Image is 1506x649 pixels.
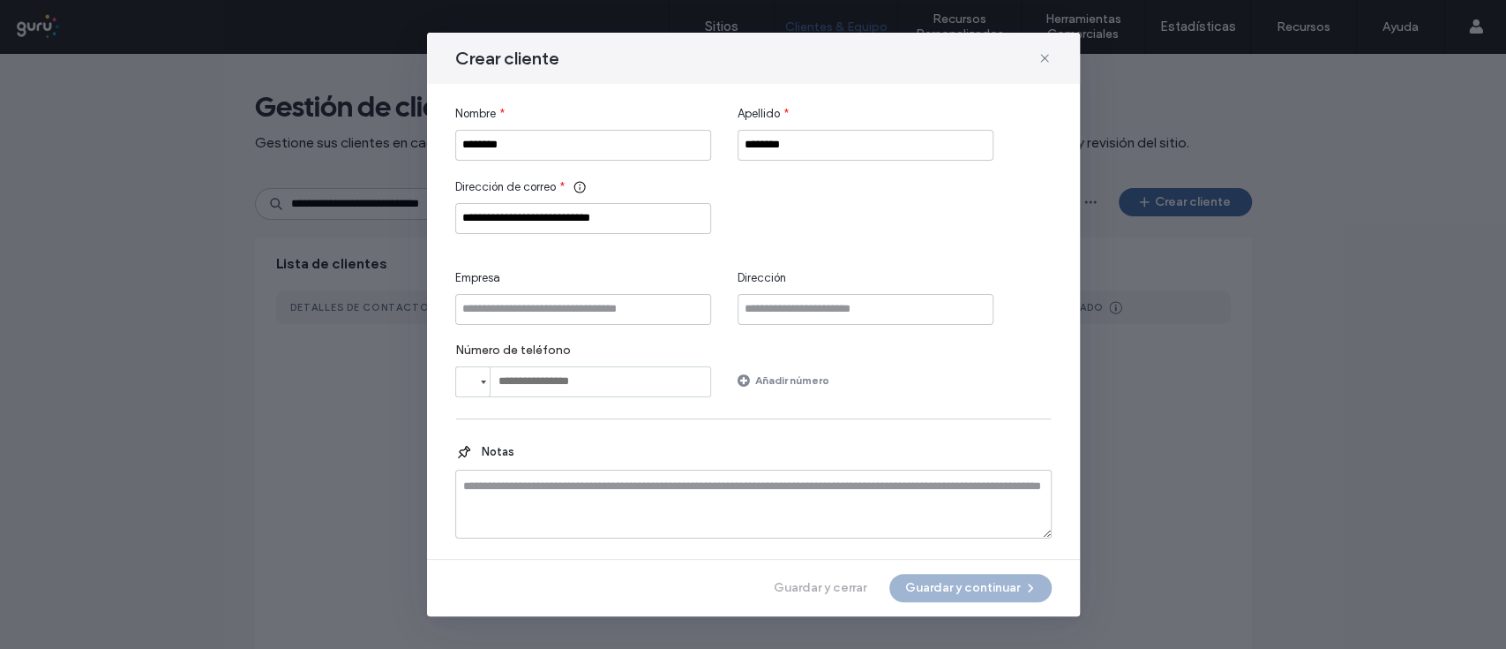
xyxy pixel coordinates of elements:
span: Notas [473,443,514,461]
input: Dirección [738,294,993,325]
span: Nombre [455,105,496,123]
label: Añadir número [755,365,829,396]
input: Empresa [455,294,711,325]
span: Crear cliente [455,47,559,70]
span: Empresa [455,269,500,287]
span: Dirección [738,269,786,287]
input: Nombre [455,130,711,161]
input: Dirección de correo [455,203,711,234]
span: Ayuda [38,12,86,28]
label: Número de teléfono [455,343,711,366]
span: Dirección de correo [455,178,556,196]
span: Apellido [738,105,780,123]
input: Apellido [738,130,993,161]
